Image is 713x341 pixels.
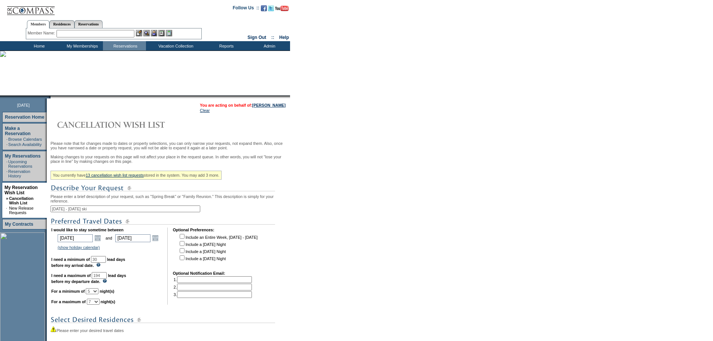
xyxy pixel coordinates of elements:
[100,289,114,293] b: night(s)
[8,142,42,147] a: Search Availability
[9,196,33,205] a: Cancellation Wish List
[60,41,103,51] td: My Memberships
[8,169,30,178] a: Reservation History
[8,159,32,168] a: Upcoming Reservations
[103,41,146,51] td: Reservations
[5,222,33,227] a: My Contracts
[17,103,30,107] span: [DATE]
[174,276,252,283] td: 1.
[51,273,91,278] b: I need a maximum of
[58,234,93,242] input: Date format: M/D/Y. Shortcut keys: [T] for Today. [UP] or [.] for Next Day. [DOWN] or [,] for Pre...
[48,95,51,98] img: promoShadowLeftCorner.gif
[268,7,274,12] a: Follow us on Twitter
[151,234,159,242] a: Open the calendar popup.
[275,7,289,12] a: Subscribe to our YouTube Channel
[6,169,7,178] td: ·
[58,245,100,250] a: (show holiday calendar)
[6,206,8,215] td: ·
[247,41,290,51] td: Admin
[166,30,172,36] img: b_calculator.gif
[86,173,144,177] a: 13 cancellation wish list requests
[252,103,286,107] a: [PERSON_NAME]
[151,30,157,36] img: Impersonate
[74,20,103,28] a: Reservations
[261,7,267,12] a: Become our fan on Facebook
[27,20,50,28] a: Members
[6,196,8,201] b: »
[51,299,86,304] b: For a maximum of
[94,234,102,242] a: Open the calendar popup.
[101,299,115,304] b: night(s)
[51,326,288,333] div: Please enter your desired travel dates
[5,115,44,120] a: Reservation Home
[51,257,125,268] b: lead days before my arrival date.
[200,103,286,107] span: You are acting on behalf of:
[268,5,274,11] img: Follow us on Twitter
[6,159,7,168] td: ·
[4,185,38,195] a: My Reservation Wish List
[247,35,266,40] a: Sign Out
[115,234,150,242] input: Date format: M/D/Y. Shortcut keys: [T] for Today. [UP] or [.] for Next Day. [DOWN] or [,] for Pre...
[103,279,107,283] img: questionMark_lightBlue.gif
[8,137,42,141] a: Browse Calendars
[173,228,214,232] b: Optional Preferences:
[51,326,57,332] img: icon_alert2.gif
[143,30,150,36] img: View
[261,5,267,11] img: Become our fan on Facebook
[51,117,200,132] img: Cancellation Wish List
[174,284,252,290] td: 2.
[5,153,40,159] a: My Reservations
[271,35,274,40] span: ::
[6,137,7,141] td: ·
[49,20,74,28] a: Residences
[204,41,247,51] td: Reports
[17,41,60,51] td: Home
[173,271,225,275] b: Optional Notification Email:
[6,142,7,147] td: ·
[275,6,289,11] img: Subscribe to our YouTube Channel
[158,30,165,36] img: Reservations
[51,289,85,293] b: For a minimum of
[28,30,57,36] div: Member Name:
[51,228,124,232] b: I would like to stay sometime between
[279,35,289,40] a: Help
[146,41,204,51] td: Vacation Collection
[174,291,252,298] td: 3.
[9,206,33,215] a: New Release Requests
[51,171,222,180] div: You currently have stored in the system. You may add 3 more.
[51,273,126,284] b: lead days before my departure date.
[200,108,210,113] a: Clear
[51,257,90,262] b: I need a minimum of
[136,30,142,36] img: b_edit.gif
[178,233,258,266] td: Include an Entire Week, [DATE] - [DATE] Include a [DATE] Night Include a [DATE] Night Include a [...
[233,4,259,13] td: Follow Us ::
[5,126,31,136] a: Make a Reservation
[96,263,101,267] img: questionMark_lightBlue.gif
[104,233,113,243] td: and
